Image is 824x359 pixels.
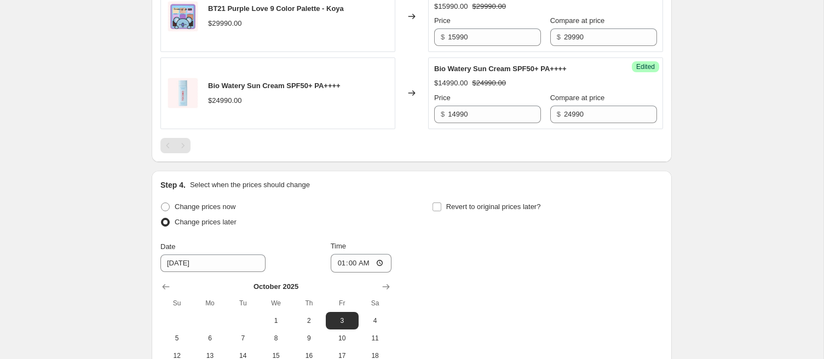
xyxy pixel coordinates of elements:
[446,202,541,211] span: Revert to original prices later?
[260,312,292,329] button: Wednesday October 1 2025
[292,294,325,312] th: Thursday
[208,18,241,29] div: $29990.00
[198,299,222,308] span: Mo
[434,1,468,12] div: $15990.00
[198,334,222,343] span: 6
[441,33,445,41] span: $
[165,299,189,308] span: Su
[264,316,288,325] span: 1
[166,77,199,109] img: SKIN0617_1_80x.jpg
[260,294,292,312] th: Wednesday
[359,312,391,329] button: Saturday October 4 2025
[208,82,341,90] span: Bio Watery Sun Cream SPF50+ PA++++
[165,334,189,343] span: 5
[378,279,394,294] button: Show next month, November 2025
[190,179,310,190] p: Select when the prices should change
[326,312,359,329] button: Friday October 3 2025
[160,254,266,272] input: 9/23/2025
[557,110,561,118] span: $
[160,138,191,153] nav: Pagination
[260,329,292,347] button: Wednesday October 8 2025
[363,316,387,325] span: 4
[208,95,241,106] div: $24990.00
[297,334,321,343] span: 9
[472,78,505,89] strike: $24990.00
[160,242,175,251] span: Date
[193,294,226,312] th: Monday
[434,65,567,73] span: Bio Watery Sun Cream SPF50+ PA++++
[441,110,445,118] span: $
[331,254,392,273] input: 12:00
[330,316,354,325] span: 3
[363,299,387,308] span: Sa
[231,299,255,308] span: Tu
[550,16,605,25] span: Compare at price
[363,334,387,343] span: 11
[264,334,288,343] span: 8
[231,334,255,343] span: 7
[292,329,325,347] button: Thursday October 9 2025
[330,334,354,343] span: 10
[557,33,561,41] span: $
[227,329,260,347] button: Tuesday October 7 2025
[434,78,468,89] div: $14990.00
[292,312,325,329] button: Thursday October 2 2025
[550,94,605,102] span: Compare at price
[208,4,344,13] span: BT21 Purple Love 9 Color Palette - Koya
[160,294,193,312] th: Sunday
[297,299,321,308] span: Th
[331,242,346,250] span: Time
[326,329,359,347] button: Friday October 10 2025
[193,329,226,347] button: Monday October 6 2025
[434,94,451,102] span: Price
[227,294,260,312] th: Tuesday
[264,299,288,308] span: We
[326,294,359,312] th: Friday
[472,1,505,12] strike: $29990.00
[160,179,186,190] h2: Step 4.
[175,202,235,211] span: Change prices now
[359,329,391,347] button: Saturday October 11 2025
[175,218,237,226] span: Change prices later
[636,62,655,71] span: Edited
[297,316,321,325] span: 2
[158,279,174,294] button: Show previous month, September 2025
[160,329,193,347] button: Sunday October 5 2025
[434,16,451,25] span: Price
[330,299,354,308] span: Fr
[359,294,391,312] th: Saturday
